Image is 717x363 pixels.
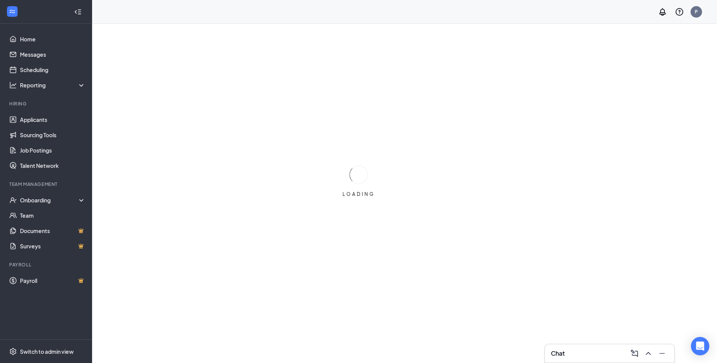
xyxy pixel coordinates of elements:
button: ComposeMessage [628,347,641,360]
button: ChevronUp [642,347,654,360]
a: Scheduling [20,62,86,77]
button: Minimize [656,347,668,360]
div: Onboarding [20,196,79,204]
svg: Analysis [9,81,17,89]
div: P [695,8,698,15]
a: PayrollCrown [20,273,86,288]
svg: ComposeMessage [630,349,639,358]
div: Payroll [9,261,84,268]
svg: QuestionInfo [675,7,684,16]
div: Reporting [20,81,86,89]
a: Talent Network [20,158,86,173]
a: Job Postings [20,143,86,158]
svg: Settings [9,348,17,355]
div: Switch to admin view [20,348,74,355]
a: Sourcing Tools [20,127,86,143]
a: Team [20,208,86,223]
svg: WorkstreamLogo [8,8,16,15]
a: Home [20,31,86,47]
svg: UserCheck [9,196,17,204]
svg: ChevronUp [644,349,653,358]
h3: Chat [551,349,565,358]
div: Open Intercom Messenger [691,337,709,355]
a: SurveysCrown [20,238,86,254]
div: Team Management [9,181,84,187]
svg: Notifications [658,7,667,16]
svg: Minimize [658,349,667,358]
a: Messages [20,47,86,62]
a: DocumentsCrown [20,223,86,238]
div: Hiring [9,100,84,107]
a: Applicants [20,112,86,127]
div: LOADING [340,191,378,197]
svg: Collapse [74,8,82,16]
